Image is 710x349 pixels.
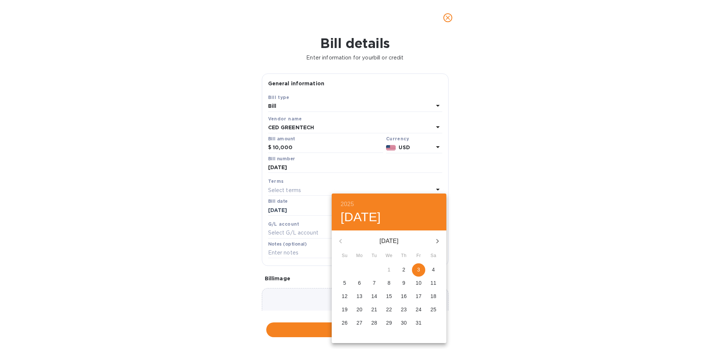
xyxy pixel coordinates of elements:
button: 16 [397,290,410,303]
p: 19 [342,306,348,313]
p: [DATE] [349,237,429,246]
p: 17 [416,292,422,300]
p: 3 [417,266,420,273]
button: 5 [338,277,351,290]
p: 23 [401,306,407,313]
button: 12 [338,290,351,303]
button: 13 [353,290,366,303]
span: Fr [412,252,425,260]
button: 7 [368,277,381,290]
span: Sa [427,252,440,260]
button: [DATE] [341,209,381,225]
button: 10 [412,277,425,290]
button: 24 [412,303,425,317]
p: 16 [401,292,407,300]
button: 17 [412,290,425,303]
p: 20 [356,306,362,313]
p: 30 [401,319,407,326]
span: Th [397,252,410,260]
button: 2025 [341,199,354,209]
p: 12 [342,292,348,300]
p: 25 [430,306,436,313]
button: 18 [427,290,440,303]
button: 20 [353,303,366,317]
p: 31 [416,319,422,326]
p: 22 [386,306,392,313]
p: 29 [386,319,392,326]
span: We [382,252,396,260]
button: 9 [397,277,410,290]
button: 25 [427,303,440,317]
p: 27 [356,319,362,326]
p: 5 [343,279,346,287]
button: 2 [397,263,410,277]
button: 14 [368,290,381,303]
button: 23 [397,303,410,317]
p: 13 [356,292,362,300]
p: 2 [402,266,405,273]
p: 18 [430,292,436,300]
button: 26 [338,317,351,330]
button: 28 [368,317,381,330]
p: 24 [416,306,422,313]
button: 11 [427,277,440,290]
p: 7 [373,279,376,287]
p: 26 [342,319,348,326]
p: 6 [358,279,361,287]
span: Tu [368,252,381,260]
button: 22 [382,303,396,317]
button: 6 [353,277,366,290]
p: 15 [386,292,392,300]
button: 3 [412,263,425,277]
button: 30 [397,317,410,330]
button: 27 [353,317,366,330]
button: 19 [338,303,351,317]
button: 8 [382,277,396,290]
p: 21 [371,306,377,313]
button: 4 [427,263,440,277]
button: 15 [382,290,396,303]
p: 14 [371,292,377,300]
p: 28 [371,319,377,326]
p: 9 [402,279,405,287]
button: 29 [382,317,396,330]
button: 31 [412,317,425,330]
p: 10 [416,279,422,287]
button: 21 [368,303,381,317]
p: 11 [430,279,436,287]
p: 4 [432,266,435,273]
span: Su [338,252,351,260]
p: 8 [388,279,390,287]
span: Mo [353,252,366,260]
